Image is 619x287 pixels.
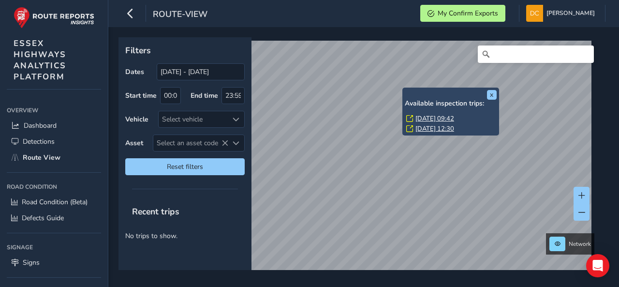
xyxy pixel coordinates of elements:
div: Select vehicle [159,111,228,127]
span: Network [569,240,591,248]
label: End time [191,91,218,100]
span: Dashboard [24,121,57,130]
span: Recent trips [125,199,186,224]
span: My Confirm Exports [438,9,498,18]
span: Route View [23,153,60,162]
a: Signs [7,255,101,271]
span: Detections [23,137,55,146]
div: Signage [7,240,101,255]
div: Road Condition [7,180,101,194]
p: No trips to show. [118,224,251,248]
span: Road Condition (Beta) [22,197,88,207]
a: Route View [7,150,101,166]
canvas: Map [122,41,591,281]
img: rr logo [14,7,94,29]
a: [DATE] 09:42 [415,114,454,123]
img: diamond-layout [526,5,543,22]
span: Select an asset code [153,135,228,151]
a: Defects Guide [7,210,101,226]
span: Signs [23,258,40,267]
label: Start time [125,91,157,100]
div: Select an asset code [228,135,244,151]
div: Open Intercom Messenger [586,254,609,277]
input: Search [478,45,594,63]
button: [PERSON_NAME] [526,5,598,22]
label: Asset [125,138,143,148]
span: Reset filters [133,162,237,171]
p: Filters [125,44,245,57]
a: Road Condition (Beta) [7,194,101,210]
button: x [487,90,497,100]
a: Dashboard [7,118,101,134]
label: Vehicle [125,115,148,124]
span: Defects Guide [22,213,64,223]
button: Reset filters [125,158,245,175]
label: Dates [125,67,144,76]
h6: Available inspection trips: [405,100,497,108]
button: My Confirm Exports [420,5,505,22]
span: ESSEX HIGHWAYS ANALYTICS PLATFORM [14,38,66,82]
div: Overview [7,103,101,118]
a: [DATE] 12:30 [415,124,454,133]
span: route-view [153,8,207,22]
a: Detections [7,134,101,150]
span: [PERSON_NAME] [546,5,595,22]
